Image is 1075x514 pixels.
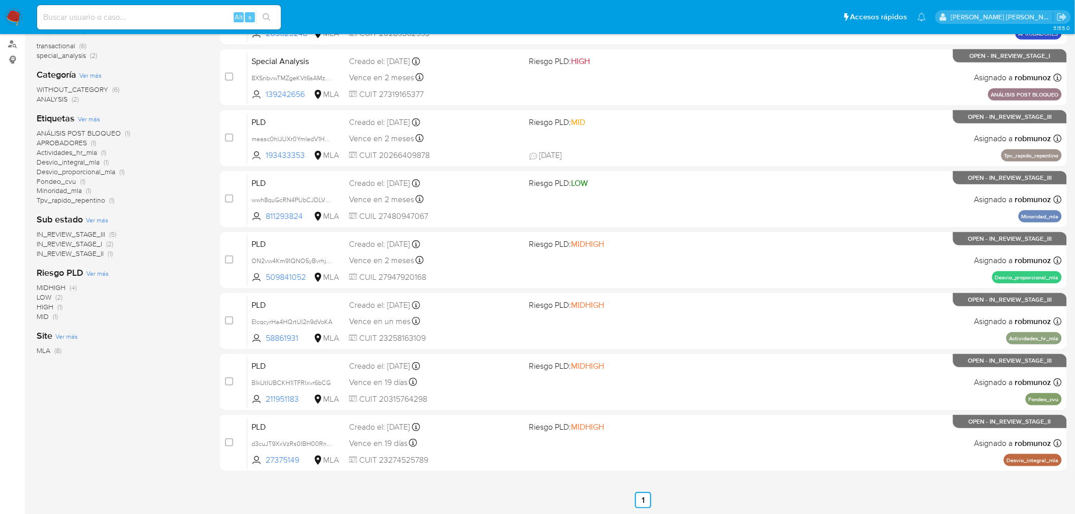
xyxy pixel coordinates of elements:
[1057,12,1067,22] a: Salir
[1053,24,1070,32] span: 3.155.0
[248,12,251,22] span: s
[37,11,281,24] input: Buscar usuario o caso...
[235,12,243,22] span: Alt
[256,10,277,24] button: search-icon
[850,12,907,22] span: Accesos rápidos
[951,12,1054,22] p: roberto.munoz@mercadolibre.com
[918,13,926,21] a: Notificaciones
